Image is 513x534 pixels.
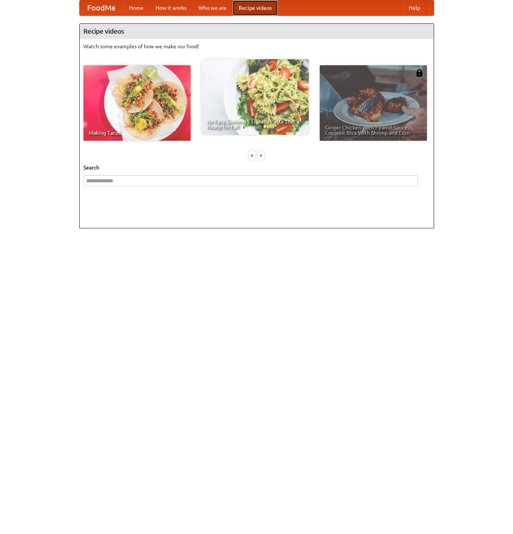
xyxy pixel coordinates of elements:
span: Making Tacos [89,130,185,135]
div: « [249,151,256,160]
a: FoodMe [80,0,123,15]
img: 483408.png [416,69,423,77]
h5: Search [83,164,430,171]
div: » [257,151,264,160]
span: An Easy, Summery Tomato Pasta That's Ready for Fall [207,119,303,129]
h4: Recipe videos [80,24,434,39]
p: Watch some examples of how we make our food! [83,43,430,50]
a: Recipe videos [233,0,278,15]
a: An Easy, Summery Tomato Pasta That's Ready for Fall [202,59,309,135]
a: How it works [149,0,193,15]
a: Who we are [193,0,233,15]
a: Making Tacos [83,65,191,141]
a: Help [403,0,426,15]
a: Home [123,0,149,15]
